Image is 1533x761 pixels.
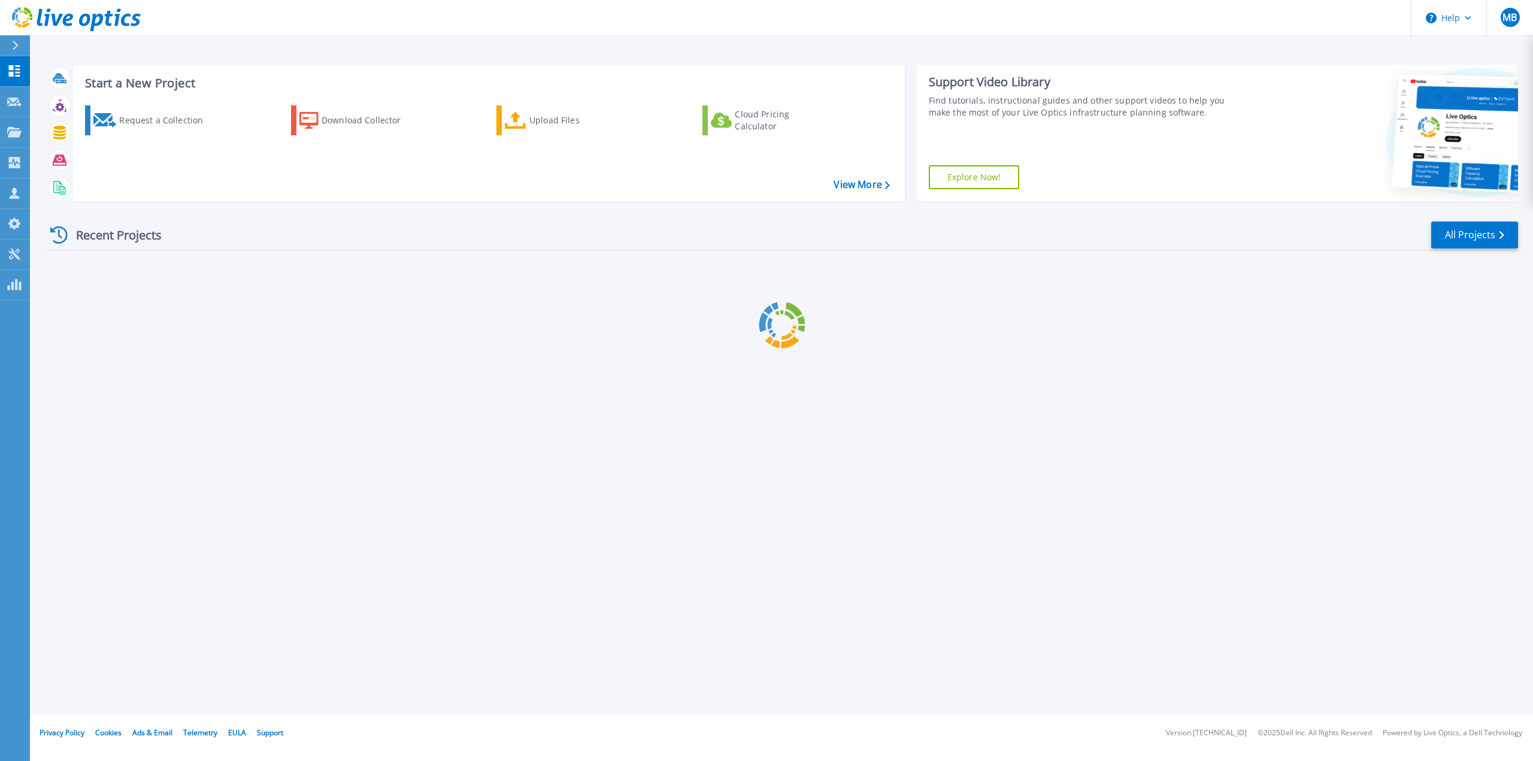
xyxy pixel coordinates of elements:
a: Ads & Email [132,727,172,738]
div: Support Video Library [929,74,1240,90]
li: Powered by Live Optics, a Dell Technology [1383,729,1522,737]
div: Cloud Pricing Calculator [735,108,831,132]
div: Recent Projects [46,220,178,250]
a: EULA [228,727,246,738]
a: View More [834,179,889,190]
li: © 2025 Dell Inc. All Rights Reserved [1258,729,1372,737]
a: Privacy Policy [40,727,84,738]
span: MB [1502,13,1517,22]
a: Telemetry [183,727,217,738]
li: Version: [TECHNICAL_ID] [1166,729,1247,737]
div: Request a Collection [119,108,215,132]
a: Request a Collection [85,105,219,135]
a: Upload Files [496,105,630,135]
a: Support [257,727,283,738]
a: Explore Now! [929,165,1020,189]
a: Download Collector [291,105,425,135]
div: Upload Files [529,108,625,132]
h3: Start a New Project [85,77,889,90]
div: Download Collector [322,108,417,132]
a: All Projects [1431,222,1518,248]
a: Cloud Pricing Calculator [702,105,836,135]
a: Cookies [95,727,122,738]
div: Find tutorials, instructional guides and other support videos to help you make the most of your L... [929,95,1240,119]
